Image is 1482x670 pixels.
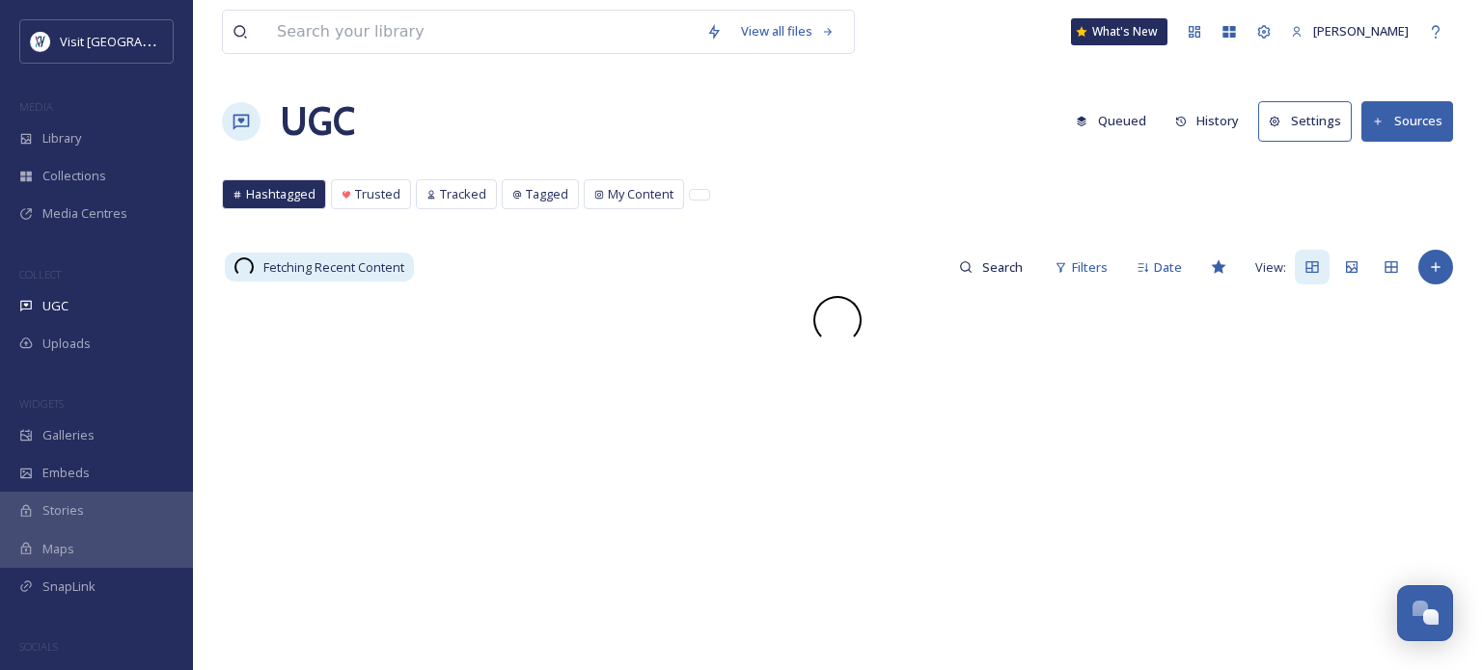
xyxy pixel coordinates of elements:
span: Visit [GEOGRAPHIC_DATA] [60,32,209,50]
span: Date [1154,258,1182,277]
span: Filters [1072,258,1108,277]
span: WIDGETS [19,396,64,411]
span: Maps [42,540,74,558]
a: UGC [280,93,355,150]
span: Fetching Recent Content [263,258,404,277]
span: My Content [608,185,673,203]
span: Hashtagged [246,185,316,203]
span: UGC [42,297,69,315]
input: Search [973,248,1035,286]
button: Open Chat [1397,585,1453,641]
button: Queued [1066,102,1156,140]
span: Trusted [355,185,400,203]
span: [PERSON_NAME] [1313,22,1409,40]
a: Queued [1066,102,1166,140]
button: History [1166,102,1249,140]
span: Media Centres [42,204,127,223]
span: Tracked [440,185,486,203]
span: Galleries [42,426,95,444]
a: Settings [1258,101,1361,141]
span: Library [42,129,81,147]
a: View all files [731,13,844,50]
span: SnapLink [42,577,96,596]
span: Stories [42,501,84,520]
input: Search your library [267,11,697,53]
span: Collections [42,167,106,185]
button: Settings [1258,101,1352,141]
span: MEDIA [19,99,53,114]
span: Tagged [526,185,568,203]
img: Untitled%20design%20%2897%29.png [31,32,50,51]
a: What's New [1071,18,1167,45]
span: SOCIALS [19,639,58,654]
span: COLLECT [19,267,61,281]
a: History [1166,102,1259,140]
a: [PERSON_NAME] [1281,13,1418,50]
button: Sources [1361,101,1453,141]
span: View: [1255,258,1286,277]
span: Embeds [42,464,90,482]
span: Uploads [42,335,91,353]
